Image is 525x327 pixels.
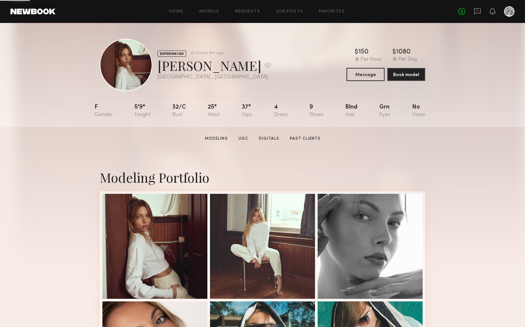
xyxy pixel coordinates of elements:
[274,104,288,118] div: 4
[157,74,271,80] div: [GEOGRAPHIC_DATA] , [GEOGRAPHIC_DATA]
[309,104,324,118] div: 9
[135,104,150,118] div: 5'9"
[361,57,382,63] div: Per Hour
[256,136,282,142] a: Digitals
[319,10,345,14] a: Favorites
[199,10,219,14] a: Models
[172,104,186,118] div: 32/c
[100,169,425,186] div: Modeling Portfolio
[412,104,425,118] div: No
[94,104,113,118] div: F
[169,10,184,14] a: Home
[355,49,358,55] div: $
[387,68,425,81] button: Book model
[398,57,417,63] div: Per Day
[358,49,368,55] div: 150
[346,68,385,81] button: Message
[208,104,220,118] div: 25"
[396,49,410,55] div: 1080
[392,49,396,55] div: $
[236,136,251,142] a: UGC
[276,10,304,14] a: Job Posts
[235,10,261,14] a: Requests
[287,136,323,142] a: Past Clients
[242,104,252,118] div: 37"
[345,104,357,118] div: Blnd
[157,51,186,57] div: EXPERIENCED
[202,136,231,142] a: Modeling
[379,104,390,118] div: Grn
[157,57,271,74] div: [PERSON_NAME]
[196,51,224,55] div: Online 9hr ago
